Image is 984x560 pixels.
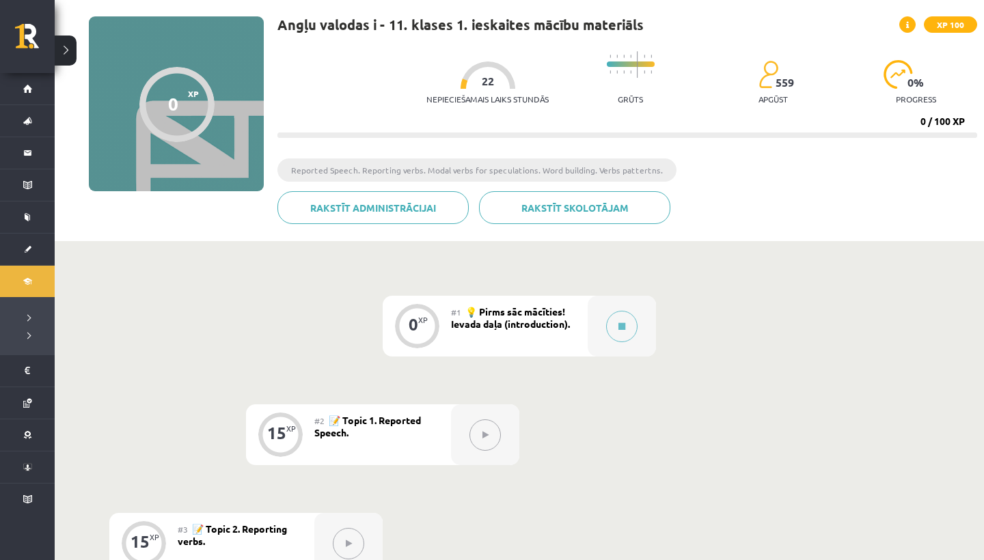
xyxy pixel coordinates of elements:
[776,76,794,89] span: 559
[630,55,631,58] img: icon-short-line-57e1e144782c952c97e751825c79c345078a6d821885a25fce030b3d8c18986b.svg
[314,414,421,438] span: 📝 Topic 1. Reported Speech.
[623,70,625,74] img: icon-short-line-57e1e144782c952c97e751825c79c345078a6d821885a25fce030b3d8c18986b.svg
[479,191,670,224] a: Rakstīt skolotājam
[644,55,645,58] img: icon-short-line-57e1e144782c952c97e751825c79c345078a6d821885a25fce030b3d8c18986b.svg
[418,316,428,324] div: XP
[616,55,618,58] img: icon-short-line-57e1e144782c952c97e751825c79c345078a6d821885a25fce030b3d8c18986b.svg
[178,522,287,547] span: 📝 Topic 2. Reporting verbs.
[907,76,925,89] span: 0 %
[630,70,631,74] img: icon-short-line-57e1e144782c952c97e751825c79c345078a6d821885a25fce030b3d8c18986b.svg
[409,318,418,331] div: 0
[178,524,188,535] span: #3
[896,94,936,104] p: progress
[188,89,199,98] span: XP
[758,94,788,104] p: apgūst
[610,70,611,74] img: icon-short-line-57e1e144782c952c97e751825c79c345078a6d821885a25fce030b3d8c18986b.svg
[277,16,644,33] h1: Angļu valodas i - 11. klases 1. ieskaites mācību materiāls
[168,94,178,114] div: 0
[277,191,469,224] a: Rakstīt administrācijai
[758,60,778,89] img: students-c634bb4e5e11cddfef0936a35e636f08e4e9abd3cc4e673bd6f9a4125e45ecb1.svg
[277,158,676,182] li: Reported Speech. Reporting verbs. Modal verbs for speculations. Word building. Verbs pattertns.
[482,75,494,87] span: 22
[131,535,150,548] div: 15
[426,94,549,104] p: Nepieciešamais laiks stundās
[623,55,625,58] img: icon-short-line-57e1e144782c952c97e751825c79c345078a6d821885a25fce030b3d8c18986b.svg
[884,60,913,89] img: icon-progress-161ccf0a02000e728c5f80fcf4c31c7af3da0e1684b2b1d7c360e028c24a22f1.svg
[924,16,977,33] span: XP 100
[267,427,286,439] div: 15
[616,70,618,74] img: icon-short-line-57e1e144782c952c97e751825c79c345078a6d821885a25fce030b3d8c18986b.svg
[651,70,652,74] img: icon-short-line-57e1e144782c952c97e751825c79c345078a6d821885a25fce030b3d8c18986b.svg
[637,51,638,78] img: icon-long-line-d9ea69661e0d244f92f715978eff75569469978d946b2353a9bb055b3ed8787d.svg
[286,425,296,432] div: XP
[610,55,611,58] img: icon-short-line-57e1e144782c952c97e751825c79c345078a6d821885a25fce030b3d8c18986b.svg
[451,307,461,318] span: #1
[451,305,570,330] span: 💡 Pirms sāc mācīties! Ievada daļa (introduction).
[618,94,643,104] p: Grūts
[651,55,652,58] img: icon-short-line-57e1e144782c952c97e751825c79c345078a6d821885a25fce030b3d8c18986b.svg
[644,70,645,74] img: icon-short-line-57e1e144782c952c97e751825c79c345078a6d821885a25fce030b3d8c18986b.svg
[15,24,55,58] a: Rīgas 1. Tālmācības vidusskola
[150,533,159,541] div: XP
[314,415,325,426] span: #2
